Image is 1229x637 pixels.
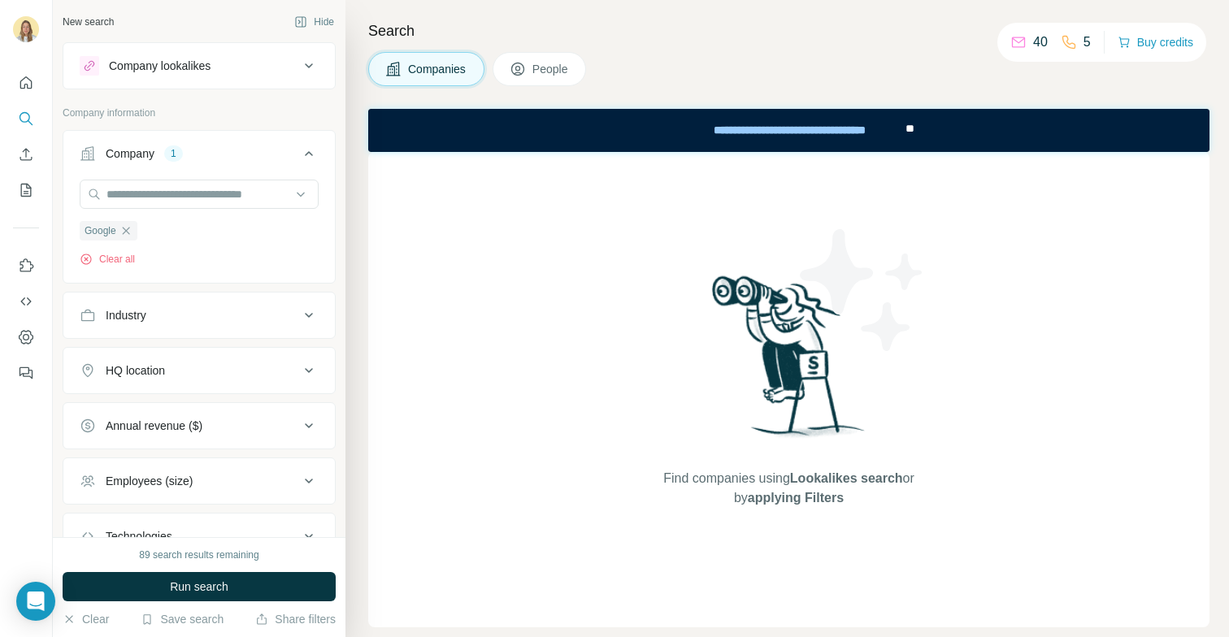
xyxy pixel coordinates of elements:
[141,611,224,627] button: Save search
[63,296,335,335] button: Industry
[658,469,918,508] span: Find companies using or by
[63,106,336,120] p: Company information
[63,461,335,500] button: Employees (size)
[368,19,1209,42] h4: Search
[13,358,39,388] button: Feedback
[13,323,39,352] button: Dashboard
[106,528,172,544] div: Technologies
[106,145,154,162] div: Company
[63,611,109,627] button: Clear
[1118,31,1193,54] button: Buy credits
[13,287,39,316] button: Use Surfe API
[13,104,39,133] button: Search
[63,517,335,556] button: Technologies
[790,471,903,485] span: Lookalikes search
[170,578,228,595] span: Run search
[16,582,55,621] div: Open Intercom Messenger
[1084,32,1091,52] p: 5
[80,252,135,266] button: Clear all
[109,58,211,74] div: Company lookalikes
[63,134,335,180] button: Company1
[13,16,39,42] img: Avatar
[63,572,336,601] button: Run search
[13,251,39,280] button: Use Surfe on LinkedIn
[1033,32,1048,52] p: 40
[13,68,39,97] button: Quick start
[705,271,874,453] img: Surfe Illustration - Woman searching with binoculars
[532,61,570,77] span: People
[408,61,467,77] span: Companies
[368,109,1209,152] iframe: Banner
[63,15,114,29] div: New search
[139,548,258,562] div: 89 search results remaining
[106,473,193,489] div: Employees (size)
[63,351,335,390] button: HQ location
[789,217,936,363] img: Surfe Illustration - Stars
[106,418,202,434] div: Annual revenue ($)
[13,175,39,205] button: My lists
[63,46,335,85] button: Company lookalikes
[164,146,183,161] div: 1
[85,223,116,238] span: Google
[283,10,345,34] button: Hide
[106,307,146,323] div: Industry
[748,491,844,505] span: applying Filters
[63,406,335,445] button: Annual revenue ($)
[13,140,39,169] button: Enrich CSV
[255,611,336,627] button: Share filters
[106,362,165,379] div: HQ location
